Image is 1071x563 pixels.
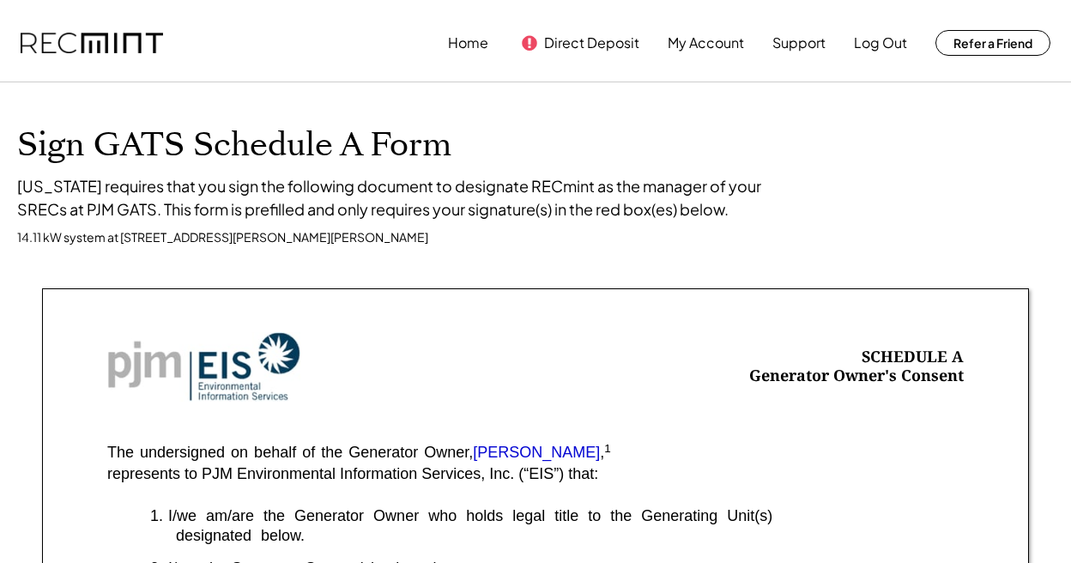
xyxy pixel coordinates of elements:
[17,174,790,221] div: [US_STATE] requires that you sign the following document to designate RECmint as the manager of y...
[168,506,964,526] div: I/we am/are the Generator Owner who holds legal title to the Generating Unit(s)
[668,26,744,60] button: My Account
[17,229,428,246] div: 14.11 kW system at [STREET_ADDRESS][PERSON_NAME][PERSON_NAME]
[150,506,163,526] div: 1.
[107,464,598,484] div: represents to PJM Environmental Information Services, Inc. (“EIS”) that:
[935,30,1050,56] button: Refer a Friend
[107,445,611,462] div: The undersigned on behalf of the Generator Owner, ,
[749,348,964,386] div: SCHEDULE A Generator Owner's Consent
[604,442,611,455] sup: 1
[448,26,488,60] button: Home
[107,332,300,402] img: Screenshot%202023-10-20%20at%209.53.17%20AM.png
[473,444,600,461] font: [PERSON_NAME]
[150,526,964,546] div: designated below.
[17,125,1054,166] h1: Sign GATS Schedule A Form
[772,26,826,60] button: Support
[544,26,639,60] button: Direct Deposit
[854,26,907,60] button: Log Out
[21,33,163,54] img: recmint-logotype%403x.png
